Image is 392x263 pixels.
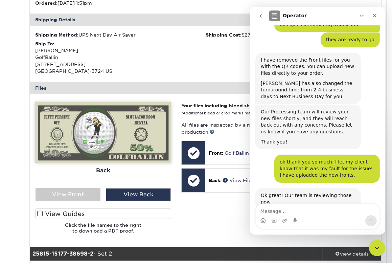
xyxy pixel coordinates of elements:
[35,222,171,239] h6: Click the file names to the right to download a PDF proof.
[35,41,54,46] strong: Ship To:
[206,31,376,38] div: $27.53
[35,163,171,178] div: Back
[35,32,78,38] strong: Shipping Method:
[250,7,385,235] iframe: Intercom live chat
[30,247,322,261] div: - Set 2
[30,14,381,26] div: Shipping Details
[32,250,93,257] strong: 25815-15177-38698-2
[2,242,57,261] iframe: Google Customer Reviews
[323,250,381,257] div: view details
[206,32,241,38] strong: Shipping Cost:
[181,122,376,135] p: All files are inspected by a member of our processing team prior to production.
[35,0,57,6] strong: Ordered:
[106,188,171,201] div: View Back
[369,240,385,256] iframe: Intercom live chat
[225,150,303,156] a: Golf Ballin INFO-02.jpg (933 KB)
[223,178,282,183] a: View File (990.33 KB)
[35,209,171,219] label: View Guides
[36,188,100,201] div: View Front
[209,178,222,183] span: Back:
[35,31,205,38] div: UPS Next Day Air Saver
[35,40,205,75] div: [PERSON_NAME] GolfBallin [STREET_ADDRESS] [GEOGRAPHIC_DATA]-3724 US
[30,82,381,94] div: Files
[181,111,316,115] small: *Additional bleed or crop marks may trigger a file warning –
[181,103,304,108] strong: Your files including bleed should be: " x "
[209,150,223,156] span: Front:
[323,247,381,261] a: view details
